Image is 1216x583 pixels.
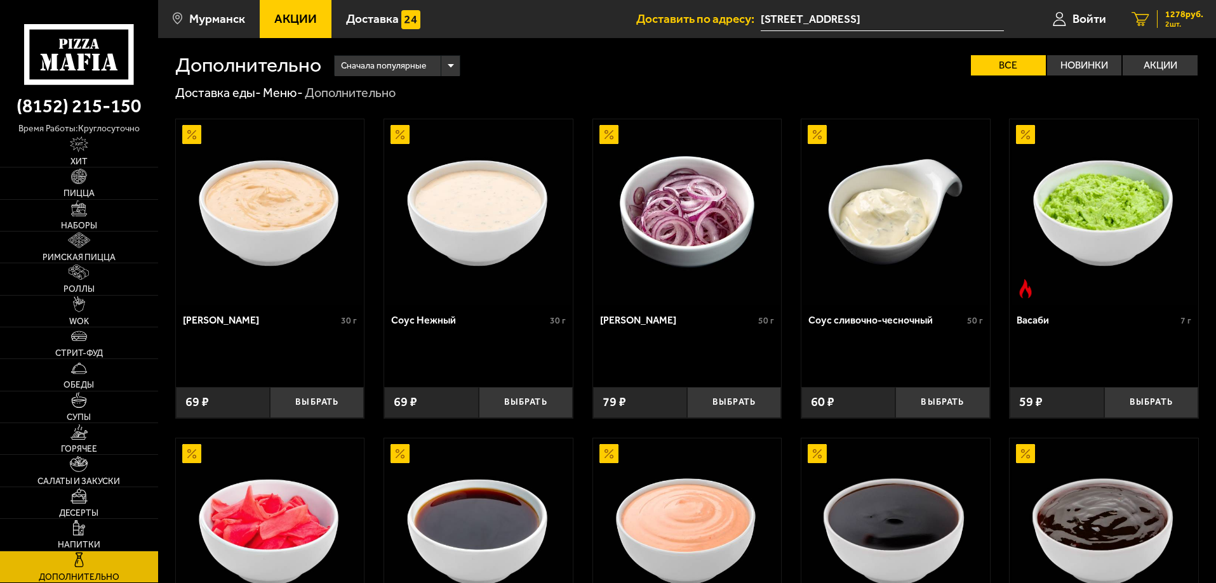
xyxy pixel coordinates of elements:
[69,317,89,326] span: WOK
[175,85,261,100] a: Доставка еды-
[63,189,95,198] span: Пицца
[1017,314,1177,326] div: Васаби
[600,314,756,326] div: [PERSON_NAME]
[599,444,618,463] img: Акционный
[39,573,119,582] span: Дополнительно
[803,119,988,305] img: Соус сливочно-чесночный
[182,125,201,144] img: Акционный
[1180,315,1191,326] span: 7 г
[1019,396,1043,409] span: 59 ₽
[346,13,399,25] span: Доставка
[1104,387,1198,418] button: Выбрать
[189,13,245,25] span: Мурманск
[1010,119,1198,305] a: АкционныйОстрое блюдоВасаби
[967,315,983,326] span: 50 г
[761,8,1004,31] span: Россия, Мурманск, улица Володарского, 1
[176,119,364,305] a: АкционныйСоус Деликатес
[37,477,120,486] span: Салаты и закуски
[603,396,626,409] span: 79 ₽
[811,396,834,409] span: 60 ₽
[1123,55,1198,75] label: Акции
[185,396,209,409] span: 69 ₽
[385,119,571,305] img: Соус Нежный
[687,387,781,418] button: Выбрать
[183,314,338,326] div: [PERSON_NAME]
[895,387,989,418] button: Выбрать
[384,119,573,305] a: АкционныйСоус Нежный
[1016,279,1035,298] img: Острое блюдо
[758,315,774,326] span: 50 г
[63,381,94,390] span: Обеды
[305,85,396,102] div: Дополнительно
[593,119,782,305] a: АкционныйЛук маринованный
[971,55,1046,75] label: Все
[274,13,317,25] span: Акции
[1047,55,1122,75] label: Новинки
[1016,444,1035,463] img: Акционный
[801,119,990,305] a: АкционныйСоус сливочно-чесночный
[479,387,573,418] button: Выбрать
[808,314,964,326] div: Соус сливочно-чесночный
[394,396,417,409] span: 69 ₽
[1072,13,1106,25] span: Войти
[341,54,426,78] span: Сначала популярные
[599,125,618,144] img: Акционный
[61,221,97,230] span: Наборы
[182,444,201,463] img: Акционный
[401,10,420,29] img: 15daf4d41897b9f0e9f617042186c801.svg
[61,445,97,454] span: Горячее
[63,285,95,294] span: Роллы
[1012,119,1197,305] img: Васаби
[58,540,100,549] span: Напитки
[808,444,827,463] img: Акционный
[808,125,827,144] img: Акционный
[70,157,88,166] span: Хит
[43,253,116,262] span: Римская пицца
[177,119,363,305] img: Соус Деликатес
[175,55,321,75] h1: Дополнительно
[636,13,761,25] span: Доставить по адресу:
[1016,125,1035,144] img: Акционный
[391,125,410,144] img: Акционный
[550,315,566,326] span: 30 г
[761,8,1004,31] input: Ваш адрес доставки
[1165,20,1203,28] span: 2 шт.
[391,444,410,463] img: Акционный
[55,349,103,358] span: Стрит-фуд
[594,119,780,305] img: Лук маринованный
[1165,10,1203,19] span: 1278 руб.
[341,315,357,326] span: 30 г
[391,314,547,326] div: Соус Нежный
[270,387,364,418] button: Выбрать
[59,509,98,518] span: Десерты
[67,413,91,422] span: Супы
[263,85,303,100] a: Меню-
